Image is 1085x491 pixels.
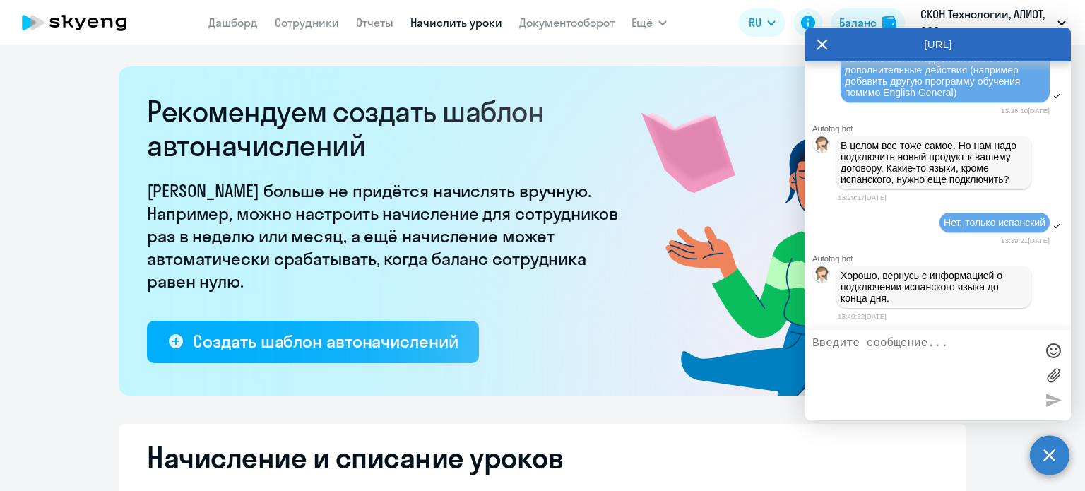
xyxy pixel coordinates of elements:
[913,6,1073,40] button: СКОН Технологии, АЛИОТ, ООО
[838,312,887,320] time: 13:40:52[DATE]
[839,14,877,31] div: Баланс
[275,16,339,30] a: Сотрудники
[193,330,458,353] div: Создать шаблон автоначислений
[812,254,1071,263] div: Autofaq bot
[208,16,258,30] a: Дашборд
[812,124,1071,133] div: Autofaq bot
[356,16,393,30] a: Отчеты
[1001,237,1050,244] time: 13:39:21[DATE]
[920,6,1052,40] p: СКОН Технологии, АЛИОТ, ООО
[838,194,887,201] time: 13:29:17[DATE]
[1001,107,1050,114] time: 13:28:10[DATE]
[147,441,938,475] h2: Начисление и списание уроков
[882,16,896,30] img: balance
[845,42,1048,98] span: Отлично, механика добавления сотрудника такая же или понадобятся какие-либо дополнительные действ...
[749,14,761,31] span: RU
[831,8,905,37] button: Балансbalance
[632,8,667,37] button: Ещё
[813,136,831,157] img: bot avatar
[813,266,831,287] img: bot avatar
[1043,365,1064,386] label: Лимит 10 файлов
[841,140,1027,185] p: В целом все тоже самое. Но нам надо подключить новый продукт к вашему договору. Какие-то языки, к...
[147,321,479,363] button: Создать шаблон автоначислений
[632,14,653,31] span: Ещё
[944,217,1045,228] span: Нет, только испанский
[739,8,785,37] button: RU
[147,95,627,162] h2: Рекомендуем создать шаблон автоначислений
[841,270,1027,304] p: Хорошо, вернусь с информацией о подключении испанского языка до конца дня.
[519,16,615,30] a: Документооборот
[147,179,627,292] p: [PERSON_NAME] больше не придётся начислять вручную. Например, можно настроить начисление для сотр...
[410,16,502,30] a: Начислить уроки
